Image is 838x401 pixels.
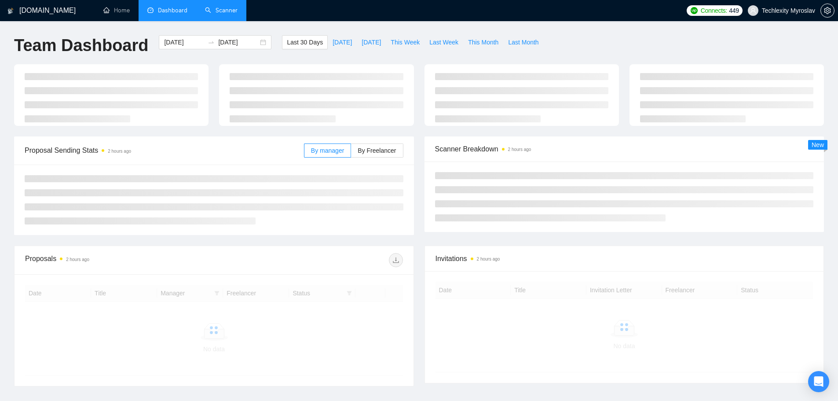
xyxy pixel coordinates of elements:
h1: Team Dashboard [14,35,148,56]
button: [DATE] [357,35,386,49]
img: logo [7,4,14,18]
button: Last Month [503,35,543,49]
span: swap-right [208,39,215,46]
span: to [208,39,215,46]
a: setting [820,7,834,14]
time: 2 hours ago [108,149,131,154]
span: This Month [468,37,498,47]
span: By manager [311,147,344,154]
button: This Month [463,35,503,49]
button: Last Week [424,35,463,49]
input: End date [218,37,258,47]
span: Invitations [435,253,813,264]
span: New [812,141,824,148]
button: [DATE] [328,35,357,49]
div: Proposals [25,253,214,267]
a: homeHome [103,7,130,14]
span: user [750,7,756,14]
span: [DATE] [333,37,352,47]
time: 2 hours ago [477,257,500,261]
img: upwork-logo.png [691,7,698,14]
button: setting [820,4,834,18]
span: [DATE] [362,37,381,47]
span: By Freelancer [358,147,396,154]
time: 2 hours ago [508,147,531,152]
span: Last Week [429,37,458,47]
span: Connects: [701,6,727,15]
span: setting [821,7,834,14]
span: Last Month [508,37,538,47]
span: Dashboard [158,7,187,14]
input: Start date [164,37,204,47]
span: Scanner Breakdown [435,143,814,155]
span: dashboard [147,7,154,13]
span: 449 [729,6,739,15]
span: Last 30 Days [287,37,323,47]
div: Open Intercom Messenger [808,371,829,392]
a: searchScanner [205,7,238,14]
span: This Week [391,37,420,47]
time: 2 hours ago [66,257,89,262]
span: Proposal Sending Stats [25,145,304,156]
button: This Week [386,35,424,49]
button: Last 30 Days [282,35,328,49]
